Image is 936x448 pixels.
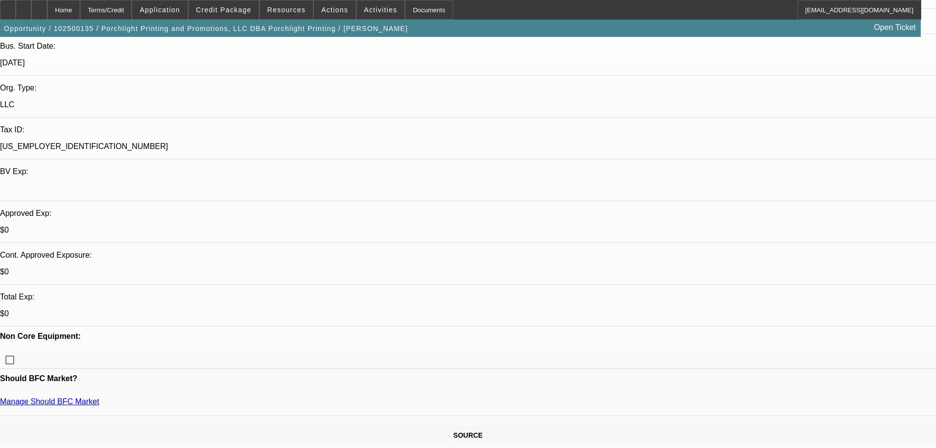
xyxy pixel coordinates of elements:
[189,0,259,19] button: Credit Package
[357,0,405,19] button: Activities
[454,431,483,439] span: SOURCE
[870,19,920,36] a: Open Ticket
[321,6,348,14] span: Actions
[4,25,408,32] span: Opportunity / 102500135 / Porchlight Printing and Promotions, LLC DBA Porchlight Printing / [PERS...
[140,6,180,14] span: Application
[260,0,313,19] button: Resources
[132,0,187,19] button: Application
[314,0,356,19] button: Actions
[196,6,252,14] span: Credit Package
[364,6,397,14] span: Activities
[267,6,306,14] span: Resources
